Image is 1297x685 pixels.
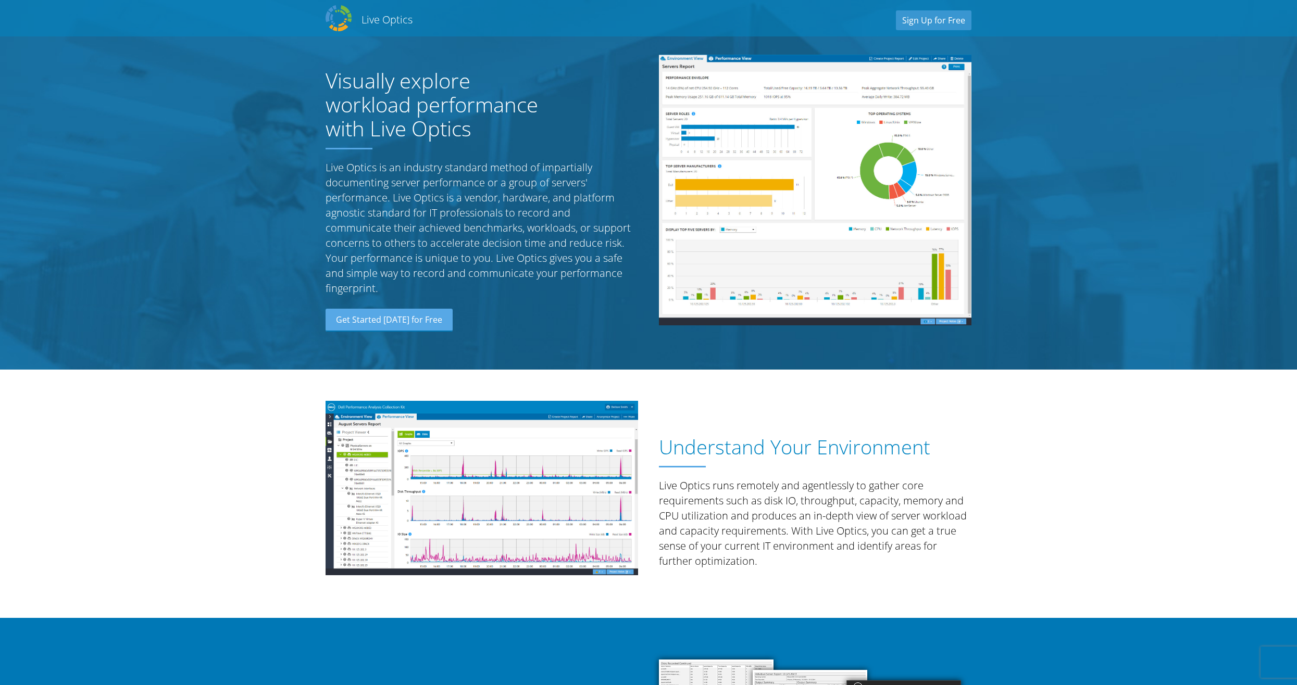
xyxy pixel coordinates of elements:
p: Live Optics runs remotely and agentlessly to gather core requirements such as disk IO, throughput... [659,478,971,568]
h1: Understand Your Environment [659,436,966,459]
p: Live Optics is an industry standard method of impartially documenting server performance or a gro... [326,160,638,296]
a: Get Started [DATE] for Free [326,309,453,332]
img: Server Report [659,55,971,325]
img: Dell Dpack [326,5,352,31]
img: Understand Your Environment [326,401,638,575]
h2: Live Optics [361,12,413,27]
a: Sign Up for Free [896,10,971,30]
h1: Visually explore workload performance with Live Optics [326,69,560,141]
